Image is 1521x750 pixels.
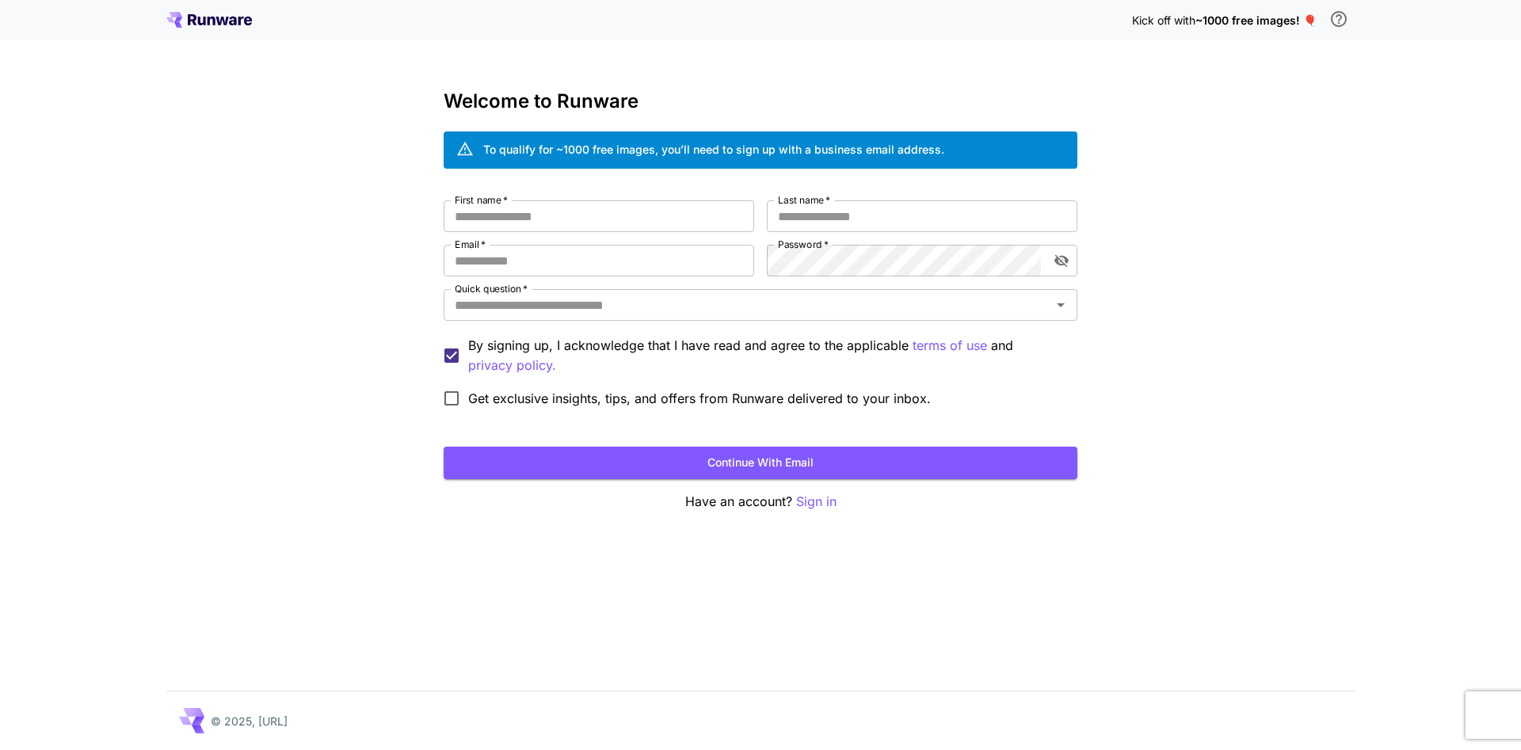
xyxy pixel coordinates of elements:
[455,238,486,251] label: Email
[1323,3,1355,35] button: In order to qualify for free credit, you need to sign up with a business email address and click ...
[778,238,829,251] label: Password
[455,193,508,207] label: First name
[444,447,1077,479] button: Continue with email
[796,492,837,512] button: Sign in
[468,356,556,375] button: By signing up, I acknowledge that I have read and agree to the applicable terms of use and
[468,389,931,408] span: Get exclusive insights, tips, and offers from Runware delivered to your inbox.
[455,282,528,295] label: Quick question
[1047,246,1076,275] button: toggle password visibility
[1050,294,1072,316] button: Open
[913,336,987,356] button: By signing up, I acknowledge that I have read and agree to the applicable and privacy policy.
[483,141,944,158] div: To qualify for ~1000 free images, you’ll need to sign up with a business email address.
[444,492,1077,512] p: Have an account?
[913,336,987,356] p: terms of use
[1195,13,1317,27] span: ~1000 free images! 🎈
[1132,13,1195,27] span: Kick off with
[468,356,556,375] p: privacy policy.
[211,713,288,729] p: © 2025, [URL]
[778,193,830,207] label: Last name
[468,336,1065,375] p: By signing up, I acknowledge that I have read and agree to the applicable and
[444,90,1077,112] h3: Welcome to Runware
